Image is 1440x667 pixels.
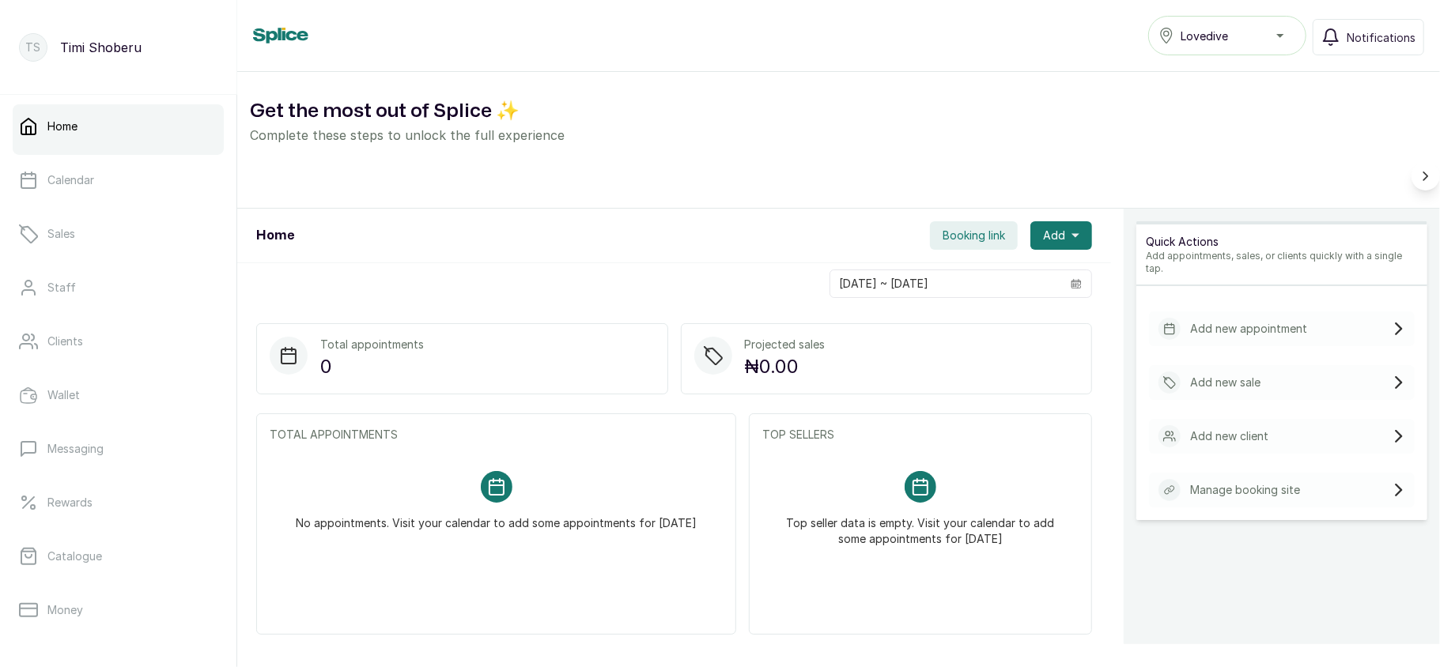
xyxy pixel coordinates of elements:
a: Catalogue [13,534,224,578]
input: Select date [830,270,1061,297]
button: Scroll right [1412,162,1440,190]
p: Add new sale [1190,375,1260,390]
p: TOTAL APPOINTMENTS [270,427,723,443]
a: Clients [13,319,224,364]
p: TOP SELLERS [762,427,1079,443]
p: Add new appointment [1190,321,1307,337]
span: Lovedive [1181,28,1228,44]
p: No appointments. Visit your calendar to add some appointments for [DATE] [296,503,697,531]
svg: calendar [1071,278,1082,289]
p: Projected sales [745,337,826,352]
button: Add [1030,221,1092,250]
p: Wallet [47,387,80,403]
p: Staff [47,280,76,296]
p: Rewards [47,495,93,511]
h1: Home [256,226,294,245]
span: Notifications [1347,29,1415,46]
p: Top seller data is empty. Visit your calendar to add some appointments for [DATE] [781,503,1060,547]
p: Messaging [47,441,104,457]
a: Wallet [13,373,224,417]
button: Lovedive [1148,16,1306,55]
a: Sales [13,212,224,256]
button: Notifications [1313,19,1424,55]
p: ₦0.00 [745,352,826,381]
a: Home [13,104,224,149]
span: Add [1043,228,1065,243]
p: Timi Shoberu [60,38,142,57]
p: Home [47,119,77,134]
p: Complete these steps to unlock the full experience [250,126,1427,145]
span: Booking link [943,228,1005,243]
a: Staff [13,266,224,310]
p: Clients [47,333,83,349]
p: Total appointments [320,337,424,352]
h2: Get the most out of Splice ✨ [250,97,1427,126]
p: Sales [47,226,75,242]
p: 0 [320,352,424,381]
p: Quick Actions [1146,234,1418,250]
a: Calendar [13,158,224,202]
p: Manage booking site [1190,482,1300,498]
p: Catalogue [47,548,102,564]
a: Money [13,588,224,632]
p: Calendar [47,172,94,188]
p: Add new client [1190,428,1268,444]
button: Booking link [930,221,1018,250]
p: Add appointments, sales, or clients quickly with a single tap. [1146,250,1418,275]
p: TS [26,40,41,55]
a: Messaging [13,427,224,471]
a: Rewards [13,480,224,525]
p: Money [47,602,83,618]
